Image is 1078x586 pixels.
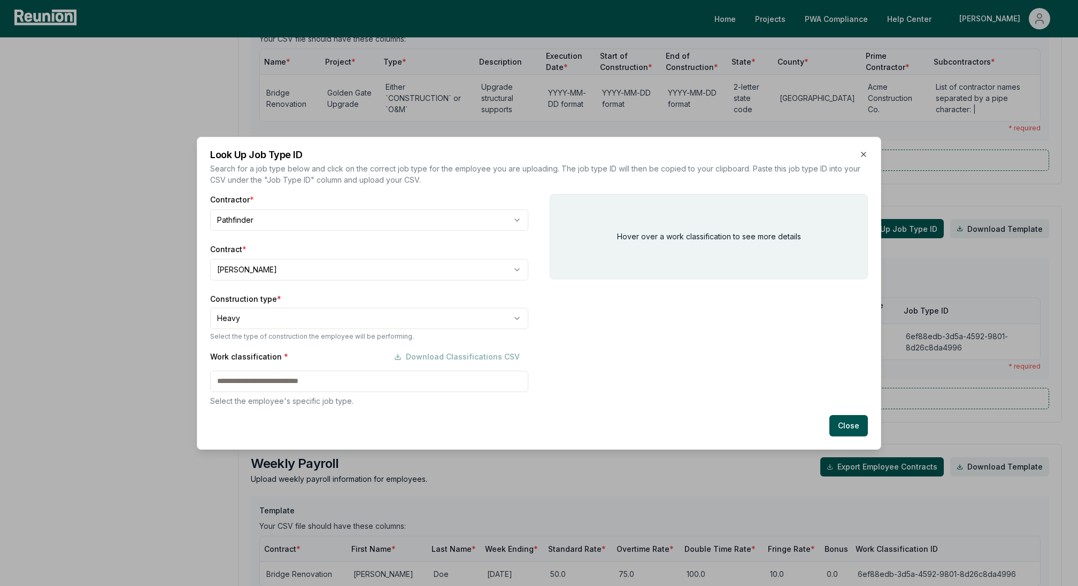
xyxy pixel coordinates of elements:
[210,163,868,185] p: Search for a job type below and click on the correct job type for the employee you are uploading....
[210,293,528,304] label: Construction type
[829,415,868,436] button: Close
[210,332,528,341] p: Select the type of construction the employee will be performing.
[210,395,528,407] p: Select the employee's specific job type.
[210,194,528,205] label: Contractor
[210,351,288,362] label: Work classification
[210,244,528,255] label: Contract
[210,150,868,160] h2: Look Up Job Type ID
[617,231,801,242] p: Hover over a work classification to see more details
